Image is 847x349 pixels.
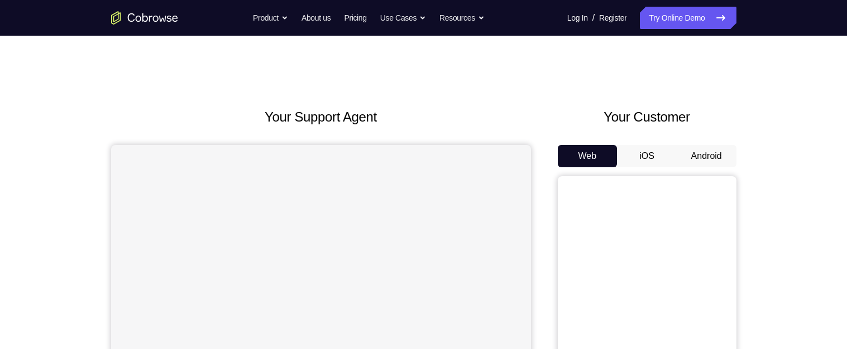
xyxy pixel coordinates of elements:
[302,7,331,29] a: About us
[558,107,736,127] h2: Your Customer
[111,107,531,127] h2: Your Support Agent
[253,7,288,29] button: Product
[380,7,426,29] button: Use Cases
[344,7,366,29] a: Pricing
[592,11,595,25] span: /
[599,7,626,29] a: Register
[111,11,178,25] a: Go to the home page
[640,7,736,29] a: Try Online Demo
[567,7,588,29] a: Log In
[677,145,736,167] button: Android
[617,145,677,167] button: iOS
[439,7,485,29] button: Resources
[558,145,618,167] button: Web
